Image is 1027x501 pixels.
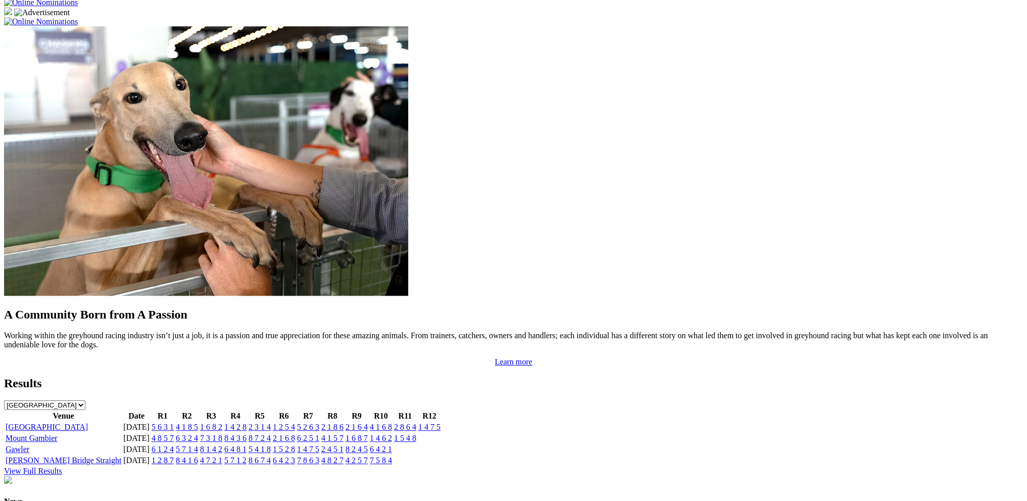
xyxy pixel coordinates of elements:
[321,434,344,442] a: 4 1 5 7
[495,357,532,366] a: Learn more
[123,422,150,432] td: [DATE]
[4,331,1023,349] p: Working within the greyhound racing industry isn’t just a job, it is a passion and true appreciat...
[224,423,247,431] a: 1 4 2 8
[4,476,12,484] img: chasers_homepage.jpg
[224,434,247,442] a: 8 4 3 6
[297,434,319,442] a: 6 2 5 1
[14,8,70,17] img: Advertisement
[297,411,320,421] th: R7
[152,423,174,431] a: 5 6 3 1
[5,411,122,421] th: Venue
[123,433,150,443] td: [DATE]
[273,434,295,442] a: 2 1 6 8
[152,456,174,465] a: 1 2 8 7
[345,411,368,421] th: R9
[6,423,88,431] a: [GEOGRAPHIC_DATA]
[224,445,247,453] a: 6 4 8 1
[346,456,368,465] a: 4 2 5 7
[4,26,408,296] img: Westy_Cropped.jpg
[176,423,198,431] a: 4 1 8 5
[370,445,392,453] a: 6 4 2 1
[249,423,271,431] a: 2 3 1 4
[321,423,344,431] a: 2 1 8 6
[123,411,150,421] th: Date
[4,7,12,15] img: 15187_Greyhounds_GreysPlayCentral_Resize_SA_WebsiteBanner_300x115_2025.jpg
[273,456,295,465] a: 6 4 2 3
[4,308,1023,322] h2: A Community Born from A Passion
[346,423,368,431] a: 2 1 6 4
[346,445,368,453] a: 8 2 4 5
[6,456,121,465] a: [PERSON_NAME] Bridge Straight
[370,434,392,442] a: 1 4 6 2
[200,434,222,442] a: 7 3 1 8
[123,444,150,454] td: [DATE]
[321,411,344,421] th: R8
[200,423,222,431] a: 1 6 8 2
[4,467,62,475] a: View Full Results
[249,445,271,453] a: 5 4 1 8
[176,445,198,453] a: 5 7 1 4
[394,423,416,431] a: 2 8 6 4
[152,445,174,453] a: 6 1 2 4
[321,456,344,465] a: 4 8 2 7
[224,411,247,421] th: R4
[152,434,174,442] a: 4 8 5 7
[273,445,295,453] a: 1 5 2 8
[4,377,1023,390] h2: Results
[175,411,199,421] th: R2
[200,445,222,453] a: 8 1 4 2
[224,456,247,465] a: 5 7 1 2
[200,456,222,465] a: 4 7 2 1
[369,411,393,421] th: R10
[418,411,441,421] th: R12
[297,423,319,431] a: 5 2 6 3
[248,411,271,421] th: R5
[249,434,271,442] a: 8 7 2 4
[394,434,416,442] a: 1 5 4 8
[176,434,198,442] a: 6 3 2 4
[346,434,368,442] a: 1 6 8 7
[321,445,344,453] a: 2 4 5 1
[6,434,58,442] a: Mount Gambier
[370,423,392,431] a: 4 1 6 8
[297,456,319,465] a: 7 8 6 3
[6,445,29,453] a: Gawler
[123,456,150,466] td: [DATE]
[418,423,441,431] a: 1 4 7 5
[151,411,174,421] th: R1
[4,17,78,26] img: Online Nominations
[394,411,417,421] th: R11
[249,456,271,465] a: 8 6 7 4
[370,456,392,465] a: 7 5 8 4
[297,445,319,453] a: 1 4 7 5
[272,411,296,421] th: R6
[273,423,295,431] a: 1 2 5 4
[176,456,198,465] a: 8 4 1 6
[200,411,223,421] th: R3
